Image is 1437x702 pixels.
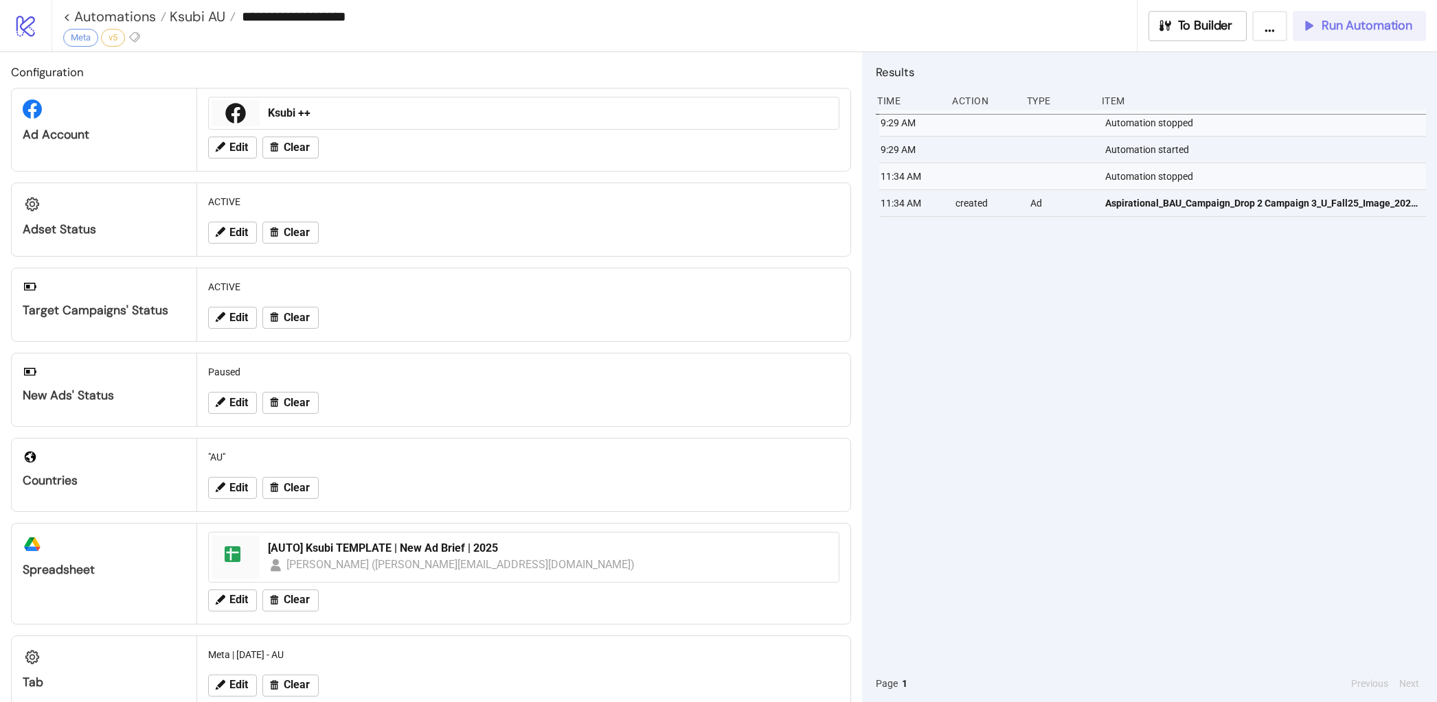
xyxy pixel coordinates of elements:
div: Automation stopped [1104,163,1429,189]
button: Edit [208,477,257,499]
span: Clear [284,312,310,324]
span: Edit [229,482,248,494]
button: Clear [262,477,319,499]
div: created [954,190,1019,216]
button: Edit [208,307,257,329]
span: Edit [229,594,248,606]
div: [AUTO] Ksubi TEMPLATE | New Ad Brief | 2025 [268,541,830,556]
button: Edit [208,222,257,244]
span: Edit [229,397,248,409]
div: Action [951,88,1016,114]
div: ACTIVE [203,274,845,300]
h2: Results [876,63,1426,81]
button: Clear [262,137,319,159]
div: Countries [23,473,185,489]
div: Automation stopped [1104,110,1429,136]
button: To Builder [1149,11,1247,41]
button: Clear [262,675,319,697]
span: Run Automation [1322,18,1412,34]
button: Clear [262,392,319,414]
span: Aspirational_BAU_Campaign_Drop 2 Campaign 3_U_Fall25_Image_20250904_AU [1105,196,1420,211]
div: 9:29 AM [879,137,944,163]
button: Edit [208,589,257,611]
div: Item [1100,88,1426,114]
div: Meta [63,29,98,47]
span: Clear [284,226,310,239]
a: Aspirational_BAU_Campaign_Drop 2 Campaign 3_U_Fall25_Image_20250904_AU [1105,190,1420,216]
div: v5 [101,29,125,47]
span: Edit [229,141,248,154]
span: Clear [284,594,310,606]
div: Tab [23,675,185,690]
button: Run Automation [1293,11,1426,41]
button: Edit [208,392,257,414]
div: "AU" [203,444,845,470]
button: Edit [208,675,257,697]
div: Spreadsheet [23,562,185,578]
span: Edit [229,679,248,691]
button: Clear [262,307,319,329]
div: Ad Account [23,127,185,143]
div: Adset Status [23,222,185,237]
div: Ad [1029,190,1094,216]
span: To Builder [1178,18,1233,34]
a: < Automations [63,10,166,23]
span: Clear [284,141,310,154]
span: Ksubi AU [166,8,225,25]
div: [PERSON_NAME] ([PERSON_NAME][EMAIL_ADDRESS][DOMAIN_NAME]) [286,556,635,573]
span: Edit [229,312,248,324]
button: 1 [898,676,912,691]
div: Target Campaigns' Status [23,303,185,318]
span: Page [876,676,898,691]
div: Paused [203,359,845,385]
div: Type [1026,88,1091,114]
div: Time [876,88,941,114]
button: ... [1252,11,1287,41]
h2: Configuration [11,63,851,81]
div: Automation started [1104,137,1429,163]
button: Clear [262,222,319,244]
div: New Ads' Status [23,388,185,403]
span: Edit [229,226,248,239]
div: Meta | [DATE] - AU [203,642,845,668]
button: Clear [262,589,319,611]
div: 11:34 AM [879,163,944,189]
button: Next [1395,676,1423,691]
button: Edit [208,137,257,159]
div: Ksubi ++ [268,106,830,121]
div: ACTIVE [203,189,845,215]
a: Ksubi AU [166,10,236,23]
button: Previous [1347,676,1392,691]
span: Clear [284,397,310,409]
div: 11:34 AM [879,190,944,216]
span: Clear [284,482,310,494]
span: Clear [284,679,310,691]
div: 9:29 AM [879,110,944,136]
